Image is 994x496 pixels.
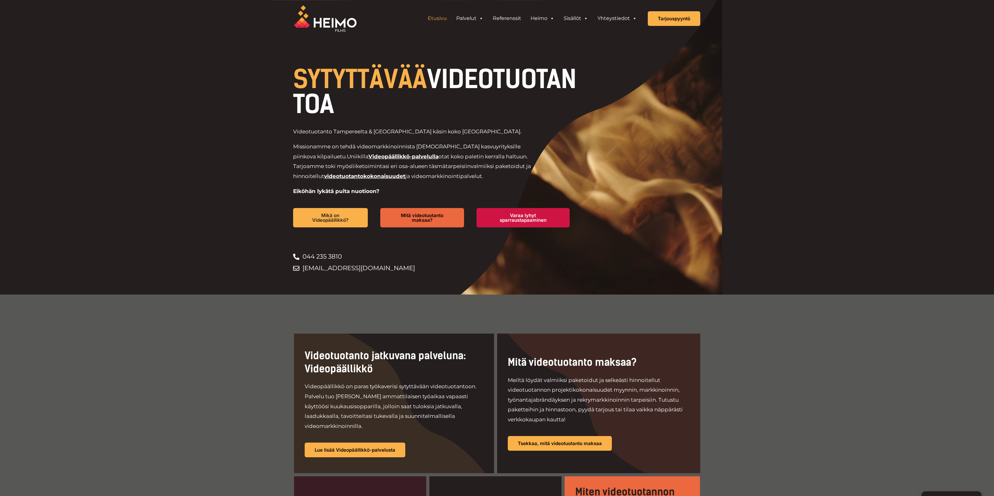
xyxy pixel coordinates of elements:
[593,12,642,25] a: Yhteystiedot
[293,67,582,117] h1: VIDEOTUOTANTOA
[508,356,690,369] h2: Mitä videotuotanto maksaa?
[293,262,582,274] a: [EMAIL_ADDRESS][DOMAIN_NAME]
[405,173,483,179] span: ja videomarkkinointipalvelut.
[293,163,531,179] span: valmiiksi paketoidut ja hinnoitellut
[347,153,368,160] span: Uniikilla
[487,213,560,222] span: Varaa lyhyt sparraustapaaminen
[305,443,405,457] a: Lue lisää Videopäällikkö-palvelusta
[305,382,483,431] p: Videopäällikkö on paras työkaverisi sytyttävään videotuotantoon. Palvelu tuo [PERSON_NAME] ammatt...
[315,448,395,452] span: Lue lisää Videopäällikkö-palvelusta
[293,188,379,194] strong: Eiköhän lykätä puita nuotioon?
[488,12,526,25] a: Referenssit
[293,251,582,262] a: 044 235 3810
[293,208,368,227] a: Mikä on Videopäällikkö?
[324,173,405,179] a: videotuotantokokonaisuudet
[301,262,415,274] span: [EMAIL_ADDRESS][DOMAIN_NAME]
[351,163,471,169] span: liiketoimintasi eri osa-alueen täsmätarpeisiin
[293,142,540,181] p: Missionamme on tehdä videomarkkinoinnista [DEMOGRAPHIC_DATA] kasvuyrityksille piinkova kilpailuetu.
[508,375,690,425] p: Meiltä löydät valmiiksi paketoidut ja selkeästi hinnoitellut videotuotannon projektikokonaisuudet...
[508,436,612,451] a: Tsekkaa, mitä videotuotanto maksaa
[477,208,570,227] a: Varaa lyhyt sparraustapaaminen
[294,5,357,32] img: Heimo Filmsin logo
[293,64,427,94] span: SYTYTTÄVÄÄ
[380,208,464,227] a: Mitä videotuotanto maksaa?
[305,350,483,375] h2: Videotuotanto jatkuvana palveluna: Videopäällikkö
[390,213,454,222] span: Mitä videotuotanto maksaa?
[518,441,602,446] span: Tsekkaa, mitä videotuotanto maksaa
[648,11,700,26] a: Tarjouspyyntö
[293,127,540,137] p: Videotuotanto Tampereelta & [GEOGRAPHIC_DATA] käsin koko [GEOGRAPHIC_DATA].
[526,12,559,25] a: Heimo
[559,12,593,25] a: Sisällöt
[452,12,488,25] a: Palvelut
[303,213,358,222] span: Mikä on Videopäällikkö?
[420,12,645,25] aside: Header Widget 1
[301,251,342,262] span: 044 235 3810
[423,12,452,25] a: Etusivu
[368,153,438,160] a: Videopäällikkö-palvelulla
